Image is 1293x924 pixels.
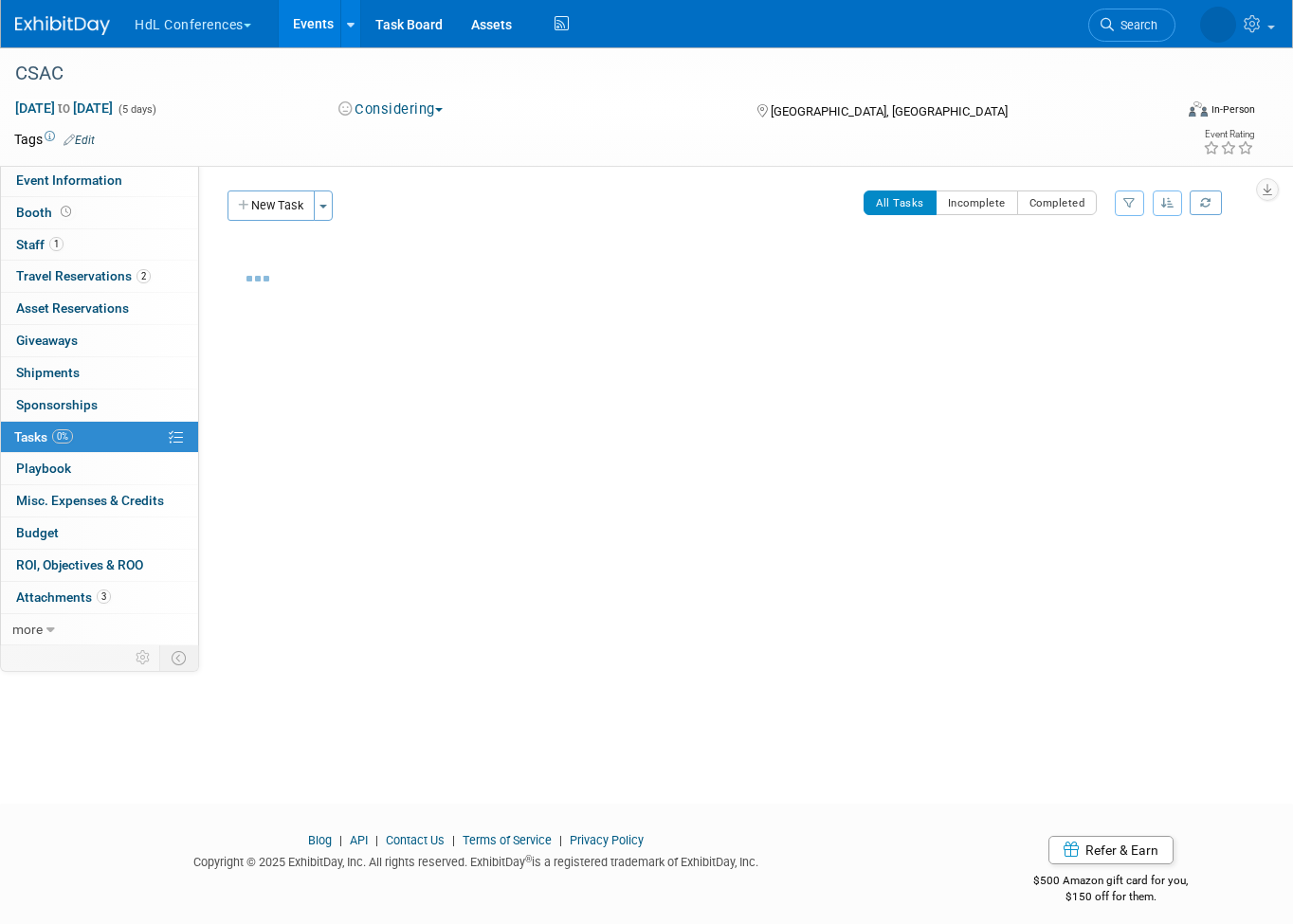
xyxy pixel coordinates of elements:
[1,485,198,516] a: Misc. Expenses & Credits
[52,429,73,444] span: 0%
[12,622,43,637] span: more
[936,190,1018,215] button: Incomplete
[463,833,552,847] a: Terms of Service
[16,365,80,380] span: Shipments
[16,268,151,283] span: Travel Reservations
[1200,7,1236,43] img: Polly Tracy
[771,104,1008,118] span: [GEOGRAPHIC_DATA], [GEOGRAPHIC_DATA]
[966,861,1255,904] div: $500 Amazon gift card for you,
[1,261,198,292] a: Travel Reservations2
[16,525,59,540] span: Budget
[371,833,383,847] span: |
[1,422,198,453] a: Tasks0%
[16,237,64,252] span: Staff
[1,550,198,581] a: ROI, Objectives & ROO
[1203,130,1254,139] div: Event Rating
[332,100,450,119] button: Considering
[386,833,445,847] a: Contact Us
[228,190,315,221] button: New Task
[246,276,269,281] img: loading...
[1,614,198,645] a: more
[447,833,460,847] span: |
[1072,99,1255,127] div: Event Format
[1211,102,1255,117] div: In-Person
[1,325,198,356] a: Giveaways
[1,517,198,549] a: Budget
[308,833,332,847] a: Blog
[1048,836,1174,864] a: Refer & Earn
[966,889,1255,905] div: $150 off for them.
[864,190,937,215] button: All Tasks
[16,205,75,220] span: Booth
[55,100,73,116] span: to
[1190,190,1222,215] a: Refresh
[16,557,143,572] span: ROI, Objectives & ROO
[1,197,198,228] a: Booth
[1,293,198,324] a: Asset Reservations
[525,854,532,864] sup: ®
[14,429,73,444] span: Tasks
[1017,190,1098,215] button: Completed
[1,582,198,613] a: Attachments3
[16,300,129,316] span: Asset Reservations
[570,833,644,847] a: Privacy Policy
[16,397,98,412] span: Sponsorships
[14,100,114,117] span: [DATE] [DATE]
[14,130,95,149] td: Tags
[14,849,938,871] div: Copyright © 2025 ExhibitDay, Inc. All rights reserved. ExhibitDay is a registered trademark of Ex...
[16,333,78,348] span: Giveaways
[64,134,95,147] a: Edit
[1,357,198,389] a: Shipments
[117,103,156,116] span: (5 days)
[97,589,111,604] span: 3
[1088,9,1175,42] a: Search
[49,237,64,251] span: 1
[335,833,347,847] span: |
[1,453,198,484] a: Playbook
[137,269,151,283] span: 2
[15,16,110,35] img: ExhibitDay
[350,833,368,847] a: API
[160,645,199,670] td: Toggle Event Tabs
[16,172,122,188] span: Event Information
[57,205,75,219] span: Booth not reserved yet
[1,229,198,261] a: Staff1
[1,165,198,196] a: Event Information
[1189,101,1208,117] img: Format-Inperson.png
[555,833,567,847] span: |
[1,390,198,421] a: Sponsorships
[16,493,164,508] span: Misc. Expenses & Credits
[9,57,1149,91] div: CSAC
[1114,18,1157,32] span: Search
[16,589,111,605] span: Attachments
[16,461,71,476] span: Playbook
[127,645,160,670] td: Personalize Event Tab Strip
